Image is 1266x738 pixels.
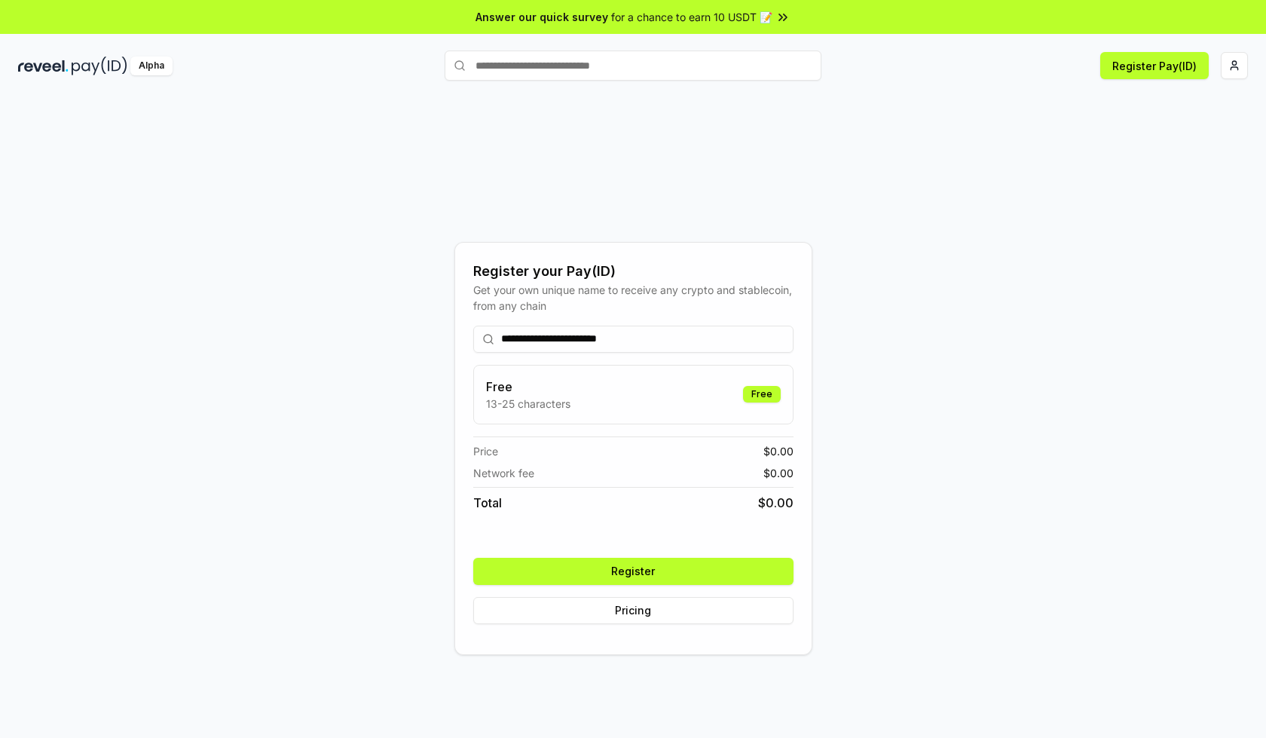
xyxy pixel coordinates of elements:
span: $ 0.00 [758,494,794,512]
span: Total [473,494,502,512]
button: Register [473,558,794,585]
span: $ 0.00 [763,443,794,459]
img: reveel_dark [18,57,69,75]
span: $ 0.00 [763,465,794,481]
span: Price [473,443,498,459]
span: Network fee [473,465,534,481]
p: 13-25 characters [486,396,570,412]
button: Register Pay(ID) [1100,52,1209,79]
div: Get your own unique name to receive any crypto and stablecoin, from any chain [473,282,794,314]
div: Alpha [130,57,173,75]
button: Pricing [473,597,794,624]
div: Free [743,386,781,403]
img: pay_id [72,57,127,75]
div: Register your Pay(ID) [473,261,794,282]
h3: Free [486,378,570,396]
span: for a chance to earn 10 USDT 📝 [611,9,772,25]
span: Answer our quick survey [476,9,608,25]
